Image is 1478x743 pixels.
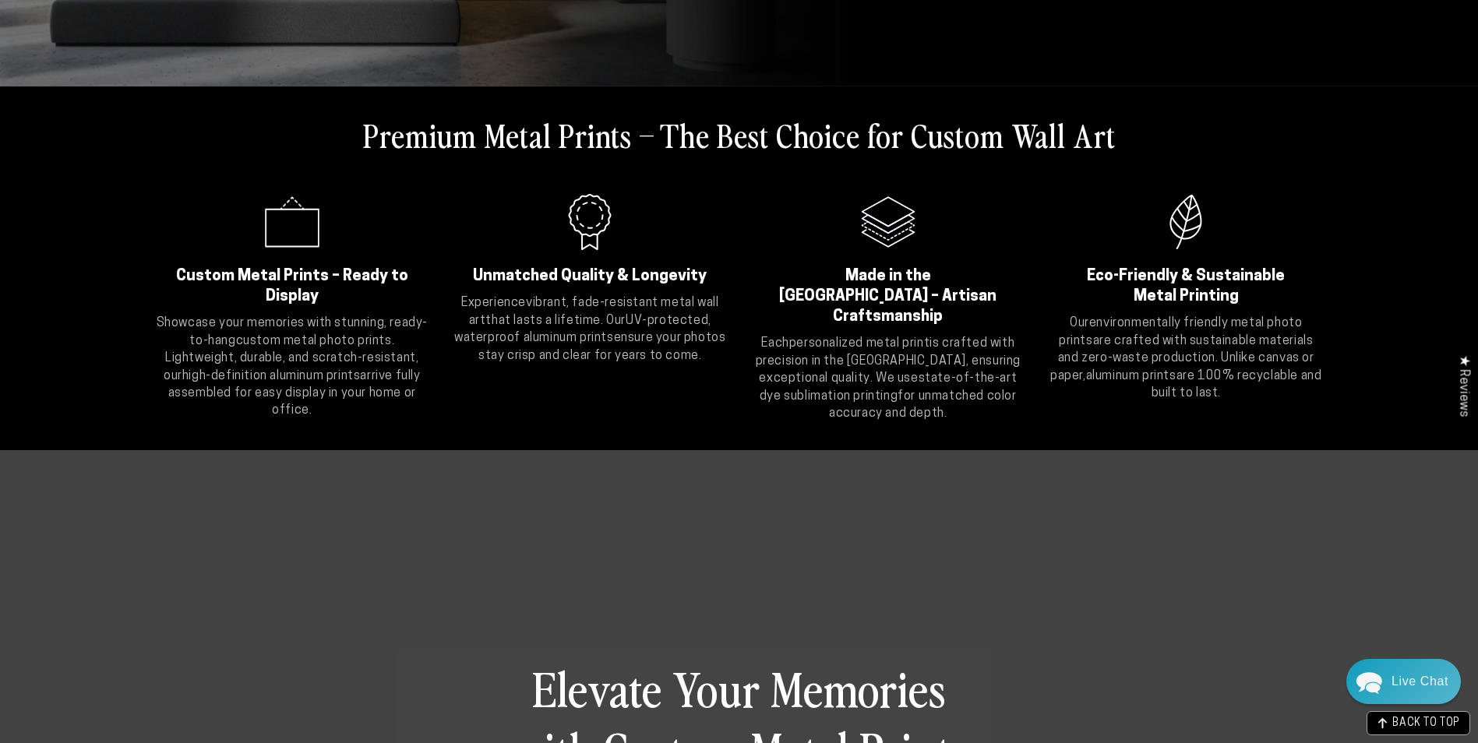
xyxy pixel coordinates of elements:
strong: vibrant, fade-resistant metal wall art [469,297,719,326]
div: Contact Us Directly [1392,659,1448,704]
h2: Unmatched Quality & Longevity [472,266,708,287]
strong: personalized metal print [789,337,929,350]
strong: high-definition aluminum prints [182,370,361,382]
div: Click to open Judge.me floating reviews tab [1448,343,1478,429]
p: Showcase your memories with stunning, ready-to-hang . Lightweight, durable, and scratch-resistant... [155,315,430,419]
strong: state-of-the-art dye sublimation printing [760,372,1017,402]
div: Chat widget toggle [1346,659,1461,704]
p: Our are crafted with sustainable materials and zero-waste production. Unlike canvas or paper, are... [1049,315,1324,402]
strong: custom metal photo prints [236,335,392,347]
h2: Custom Metal Prints – Ready to Display [175,266,411,307]
strong: environmentally friendly metal photo prints [1059,317,1302,347]
h2: Eco-Friendly & Sustainable Metal Printing [1068,266,1304,307]
span: BACK TO TOP [1392,718,1460,729]
p: Experience that lasts a lifetime. Our ensure your photos stay crisp and clear for years to come. [453,294,728,364]
h2: Made in the [GEOGRAPHIC_DATA] – Artisan Craftsmanship [771,266,1007,327]
h2: Premium Metal Prints – The Best Choice for Custom Wall Art [363,114,1116,155]
strong: aluminum prints [1086,370,1176,382]
p: Each is crafted with precision in the [GEOGRAPHIC_DATA], ensuring exceptional quality. We use for... [751,335,1026,422]
strong: UV-protected, waterproof aluminum prints [454,315,711,344]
